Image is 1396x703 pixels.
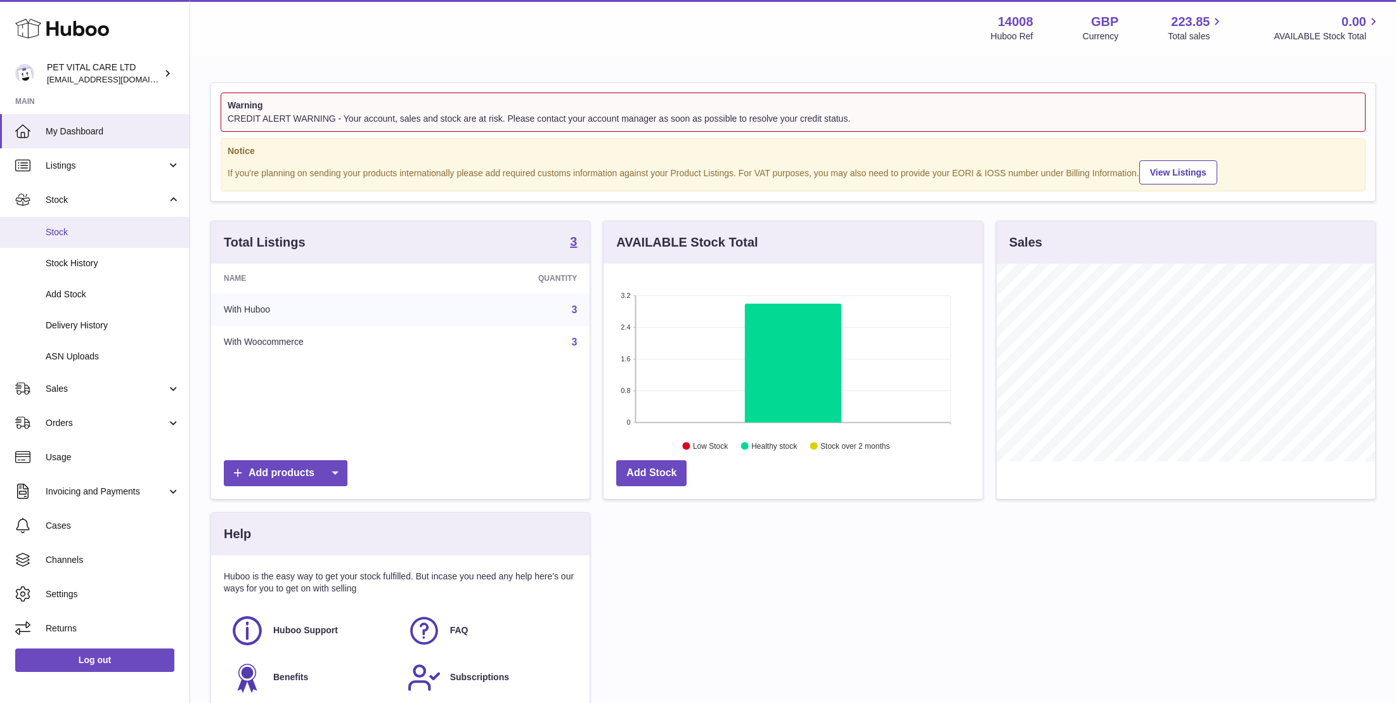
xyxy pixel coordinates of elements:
a: 3 [571,337,577,347]
div: If you're planning on sending your products internationally please add required customs informati... [228,159,1359,185]
span: ASN Uploads [46,351,180,363]
a: 3 [571,304,577,315]
span: Subscriptions [450,671,509,683]
span: Stock [46,194,167,206]
a: Subscriptions [407,661,571,695]
span: My Dashboard [46,126,180,138]
span: FAQ [450,624,469,636]
h3: Sales [1009,234,1042,251]
span: 223.85 [1171,13,1210,30]
span: Stock History [46,257,180,269]
span: Stock [46,226,180,238]
strong: Notice [228,145,1359,157]
span: Add Stock [46,288,180,300]
img: petvitalcare@gmail.com [15,64,34,83]
a: Add products [224,460,347,486]
div: Huboo Ref [991,30,1033,42]
text: 0 [627,419,631,427]
strong: 3 [570,235,577,248]
span: Channels [46,554,180,566]
th: Quantity [446,264,590,293]
a: FAQ [407,614,571,648]
span: Listings [46,160,167,172]
text: Low Stock [693,442,728,451]
text: 1.6 [621,356,631,363]
span: Delivery History [46,319,180,332]
text: 2.4 [621,324,631,332]
text: Healthy stock [751,442,798,451]
h3: Help [224,526,251,543]
a: 0.00 AVAILABLE Stock Total [1274,13,1381,42]
td: With Woocommerce [211,326,446,359]
a: 223.85 Total sales [1168,13,1224,42]
span: Cases [46,520,180,532]
strong: GBP [1091,13,1118,30]
span: 0.00 [1341,13,1366,30]
strong: 14008 [998,13,1033,30]
span: AVAILABLE Stock Total [1274,30,1381,42]
span: Benefits [273,671,308,683]
h3: AVAILABLE Stock Total [616,234,758,251]
span: Returns [46,622,180,635]
text: 3.2 [621,292,631,300]
th: Name [211,264,446,293]
p: Huboo is the easy way to get your stock fulfilled. But incase you need any help here's our ways f... [224,571,577,595]
div: PET VITAL CARE LTD [47,61,161,86]
a: Benefits [230,661,394,695]
span: Orders [46,417,167,429]
span: Sales [46,383,167,395]
span: Invoicing and Payments [46,486,167,498]
span: Usage [46,451,180,463]
td: With Huboo [211,293,446,326]
h3: Total Listings [224,234,306,251]
a: 3 [570,235,577,250]
span: Settings [46,588,180,600]
strong: Warning [228,100,1359,112]
a: View Listings [1139,160,1217,184]
a: Add Stock [616,460,687,486]
a: Log out [15,648,174,671]
span: [EMAIL_ADDRESS][DOMAIN_NAME] [47,74,186,84]
div: Currency [1083,30,1119,42]
text: 0.8 [621,387,631,395]
text: Stock over 2 months [820,442,889,451]
a: Huboo Support [230,614,394,648]
span: Total sales [1168,30,1224,42]
span: Huboo Support [273,624,338,636]
div: CREDIT ALERT WARNING - Your account, sales and stock are at risk. Please contact your account man... [228,113,1359,125]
